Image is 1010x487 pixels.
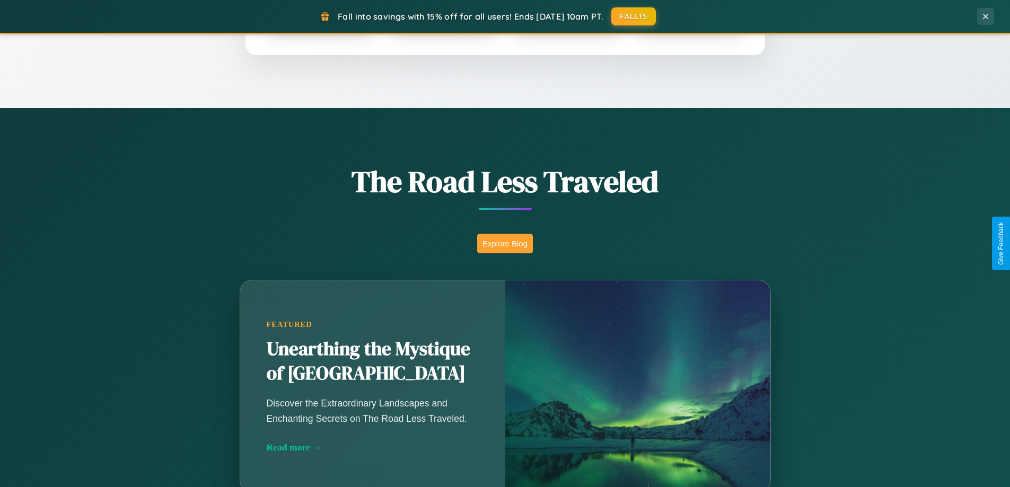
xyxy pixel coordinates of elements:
button: FALL15 [611,7,656,25]
span: Fall into savings with 15% off for all users! Ends [DATE] 10am PT. [338,11,603,22]
h1: The Road Less Traveled [187,161,823,202]
button: Explore Blog [477,234,533,253]
div: Featured [267,320,479,329]
div: Give Feedback [997,222,1005,265]
div: Read more → [267,442,479,453]
h2: Unearthing the Mystique of [GEOGRAPHIC_DATA] [267,337,479,386]
p: Discover the Extraordinary Landscapes and Enchanting Secrets on The Road Less Traveled. [267,396,479,426]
